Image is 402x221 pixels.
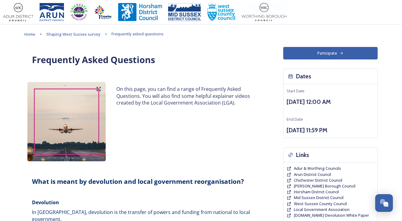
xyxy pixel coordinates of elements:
a: Mid Sussex District Council [294,195,344,201]
img: CDC%20Logo%20-%20you%20may%20have%20a%20better%20version.jpg [70,3,88,21]
span: Frequently asked questions [111,31,164,37]
a: Home [24,30,35,38]
h3: [DATE] 11:59 PM [287,126,374,135]
button: Participate [283,47,378,59]
a: [DOMAIN_NAME] Devolution White Paper [294,212,369,218]
h3: Links [296,151,309,159]
strong: Frequently Asked Questions [32,54,155,66]
a: Chichester District Council [294,177,342,183]
img: Arun%20District%20Council%20logo%20blue%20CMYK.jpg [40,3,64,21]
a: Adur & Worthing Councils [294,166,341,171]
span: Start Date [287,88,305,94]
img: WSCCPos-Spot-25mm.jpg [207,3,236,21]
span: Horsham District Council [294,189,339,194]
img: Crawley%20BC%20logo.jpg [94,3,112,21]
a: West Sussex County Council [294,201,347,207]
span: End Date [287,116,303,122]
img: Horsham%20DC%20Logo.jpg [118,3,162,21]
span: Home [24,31,35,37]
p: On this page, you can find a range of Frequently Asked Questions. You will also find some helpful... [116,86,263,106]
span: Shaping West Sussex survey [46,31,100,37]
strong: What is meant by devolution and local government reorganisation? [32,177,244,186]
strong: Devolution [32,199,59,206]
a: Shaping West Sussex survey [46,30,100,38]
h3: [DATE] 12:00 AM [287,98,374,106]
img: Adur%20logo%20%281%29.jpeg [3,3,33,21]
a: Horsham District Council [294,189,339,195]
button: Open Chat [375,194,393,212]
a: Arun District Council [294,172,331,177]
a: Local Government Association [294,207,350,212]
h3: Dates [296,72,311,81]
a: [PERSON_NAME] Borough Council [294,183,355,189]
img: 150ppimsdc%20logo%20blue.png [168,3,201,21]
img: Worthing_Adur%20%281%29.jpg [242,3,287,21]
